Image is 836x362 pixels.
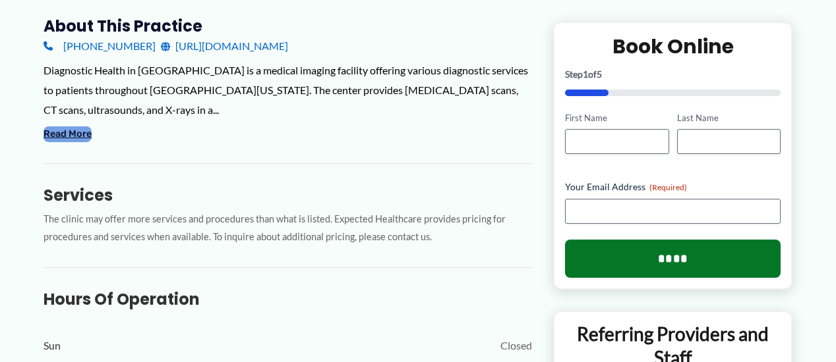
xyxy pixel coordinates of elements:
[500,336,532,355] span: Closed
[565,33,781,59] h2: Book Online
[44,211,532,246] p: The clinic may offer more services and procedures than what is listed. Expected Healthcare provid...
[44,16,532,36] h3: About this practice
[44,289,532,309] h3: Hours of Operation
[44,126,92,142] button: Read More
[44,185,532,205] h3: Services
[44,61,532,119] div: Diagnostic Health in [GEOGRAPHIC_DATA] is a medical imaging facility offering various diagnostic ...
[44,336,61,355] span: Sun
[565,69,781,78] p: Step of
[597,68,602,79] span: 5
[649,182,687,192] span: (Required)
[565,111,669,124] label: First Name
[677,111,781,124] label: Last Name
[583,68,588,79] span: 1
[161,36,288,56] a: [URL][DOMAIN_NAME]
[44,36,156,56] a: [PHONE_NUMBER]
[565,180,781,194] label: Your Email Address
